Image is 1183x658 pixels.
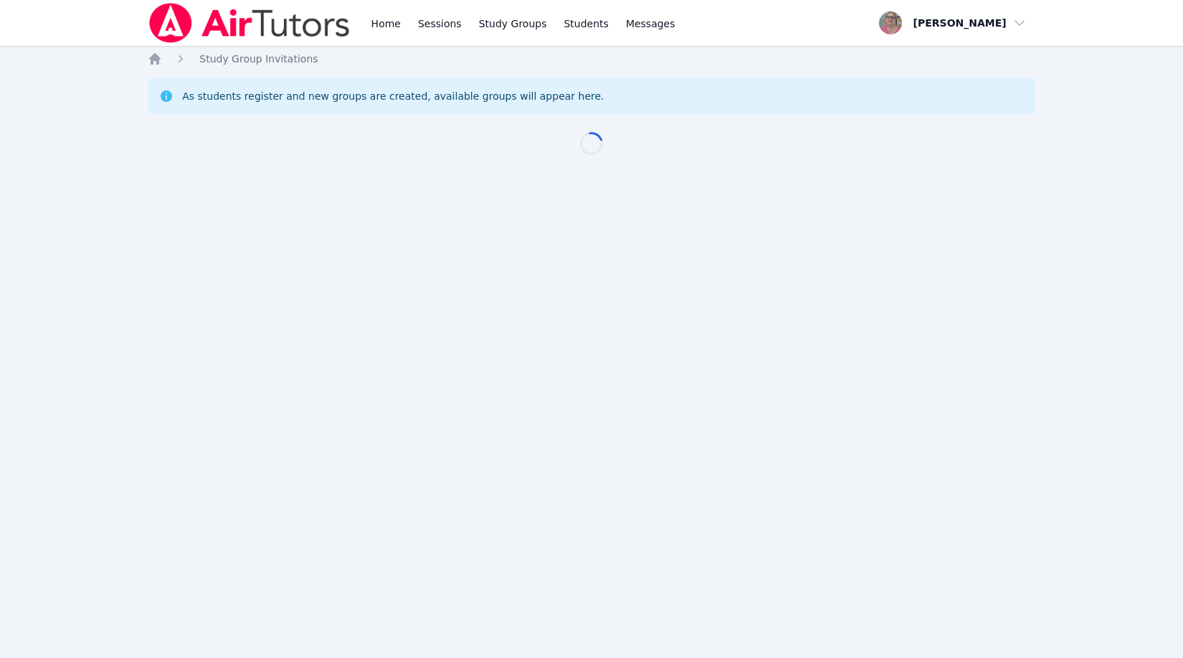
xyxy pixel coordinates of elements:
div: As students register and new groups are created, available groups will appear here. [182,89,604,103]
img: Air Tutors [148,3,351,43]
span: Study Group Invitations [199,53,318,65]
span: Messages [626,17,675,31]
nav: Breadcrumb [148,52,1035,66]
a: Study Group Invitations [199,52,318,66]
